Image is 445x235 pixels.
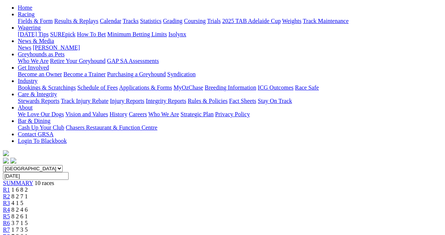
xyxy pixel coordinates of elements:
[50,58,106,64] a: Retire Your Greyhound
[18,78,37,84] a: Industry
[107,71,166,77] a: Purchasing a Greyhound
[18,51,65,57] a: Greyhounds as Pets
[11,193,28,199] span: 8 2 7 1
[18,124,442,131] div: Bar & Dining
[18,71,442,78] div: Get Involved
[3,207,10,213] a: R4
[123,18,139,24] a: Tracks
[18,98,59,104] a: Stewards Reports
[18,4,32,11] a: Home
[3,187,10,193] a: R1
[11,207,28,213] span: 8 2 4 6
[107,31,167,37] a: Minimum Betting Limits
[11,226,28,233] span: 1 7 3 5
[18,44,442,51] div: News & Media
[66,124,157,131] a: Chasers Restaurant & Function Centre
[3,172,69,180] input: Select date
[18,84,442,91] div: Industry
[10,158,16,164] img: twitter.svg
[65,111,108,117] a: Vision and Values
[168,31,186,37] a: Isolynx
[18,111,442,118] div: About
[18,124,64,131] a: Cash Up Your Club
[146,98,186,104] a: Integrity Reports
[110,98,144,104] a: Injury Reports
[18,31,442,38] div: Wagering
[18,104,33,111] a: About
[3,150,9,156] img: logo-grsa-white.png
[18,64,49,71] a: Get Involved
[119,84,172,91] a: Applications & Forms
[18,24,41,31] a: Wagering
[3,213,10,219] a: R5
[18,18,53,24] a: Fields & Form
[129,111,147,117] a: Careers
[3,193,10,199] a: R2
[148,111,179,117] a: Who We Are
[303,18,349,24] a: Track Maintenance
[215,111,250,117] a: Privacy Policy
[3,226,10,233] a: R7
[18,18,442,24] div: Racing
[18,111,64,117] a: We Love Our Dogs
[207,18,221,24] a: Trials
[18,91,57,97] a: Care & Integrity
[18,131,53,137] a: Contact GRSA
[18,138,67,144] a: Login To Blackbook
[167,71,195,77] a: Syndication
[18,58,442,64] div: Greyhounds as Pets
[222,18,281,24] a: 2025 TAB Adelaide Cup
[77,84,118,91] a: Schedule of Fees
[61,98,108,104] a: Track Injury Rebate
[11,220,28,226] span: 3 7 1 5
[3,220,10,226] a: R6
[282,18,301,24] a: Weights
[229,98,256,104] a: Fact Sheets
[258,84,293,91] a: ICG Outcomes
[100,18,121,24] a: Calendar
[109,111,127,117] a: History
[18,31,49,37] a: [DATE] Tips
[54,18,98,24] a: Results & Replays
[181,111,214,117] a: Strategic Plan
[140,18,162,24] a: Statistics
[174,84,203,91] a: MyOzChase
[3,200,10,206] a: R3
[205,84,256,91] a: Breeding Information
[18,98,442,104] div: Care & Integrity
[188,98,228,104] a: Rules & Policies
[33,44,80,51] a: [PERSON_NAME]
[258,98,292,104] a: Stay On Track
[18,38,54,44] a: News & Media
[107,58,159,64] a: GAP SA Assessments
[18,84,76,91] a: Bookings & Scratchings
[18,58,49,64] a: Who We Are
[18,118,50,124] a: Bar & Dining
[77,31,106,37] a: How To Bet
[163,18,182,24] a: Grading
[3,158,9,164] img: facebook.svg
[50,31,75,37] a: SUREpick
[63,71,106,77] a: Become a Trainer
[11,213,28,219] span: 8 2 6 1
[295,84,319,91] a: Race Safe
[18,71,62,77] a: Become an Owner
[11,200,23,206] span: 4 1 5
[3,180,33,186] a: SUMMARY
[18,11,34,17] a: Racing
[18,44,31,51] a: News
[34,180,54,186] span: 10 races
[184,18,206,24] a: Coursing
[11,187,28,193] span: 1 6 8 2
